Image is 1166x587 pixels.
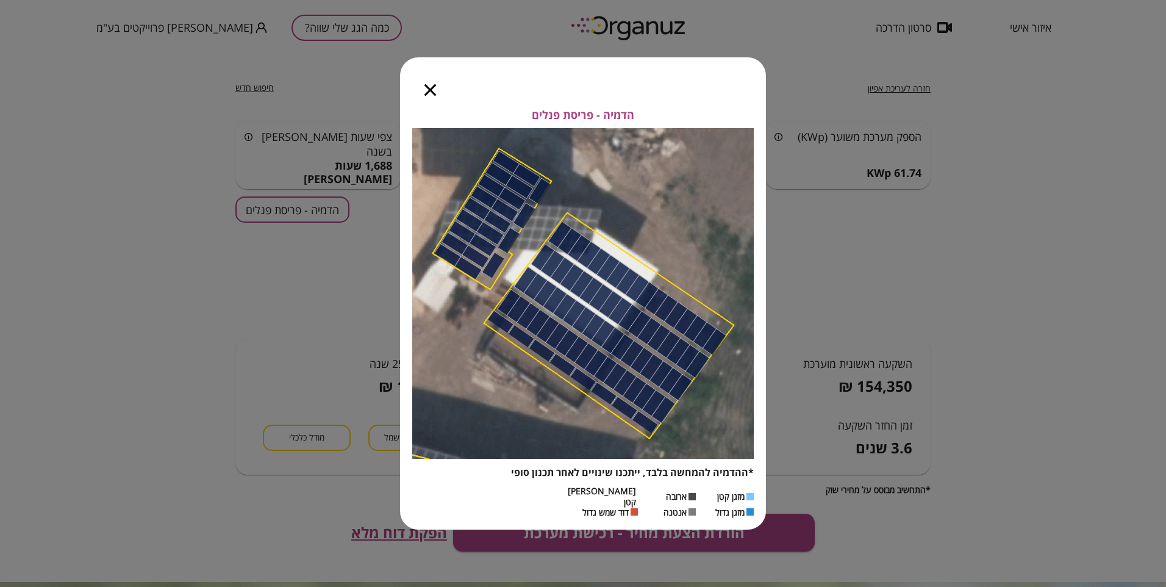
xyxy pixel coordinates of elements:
[666,491,687,502] span: ארובה
[717,491,745,502] span: מזגן קטן
[663,507,687,517] span: אנטנה
[715,507,745,517] span: מזגן גדול
[412,128,754,459] img: Panels layout
[532,109,634,122] span: הדמיה - פריסת פנלים
[511,466,754,479] span: *ההדמיה להמחשה בלבד, ייתכנו שינויים לאחר תכנון סופי
[582,507,629,517] span: דוד שמש גדול
[568,486,636,507] span: [PERSON_NAME] קטן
